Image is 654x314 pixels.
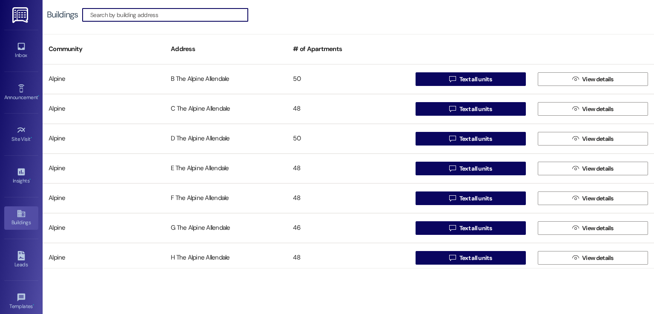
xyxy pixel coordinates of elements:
div: 46 [287,220,409,237]
i:  [572,106,579,112]
button: Text all units [416,72,526,86]
i:  [449,135,456,142]
button: Text all units [416,251,526,265]
div: Alpine [43,160,165,177]
i:  [572,135,579,142]
i:  [449,225,456,231]
div: Buildings [47,10,78,19]
div: 48 [287,190,409,207]
button: Text all units [416,221,526,235]
button: View details [538,251,648,265]
div: # of Apartments [287,39,409,60]
div: 48 [287,100,409,117]
span: Text all units [459,75,492,84]
span: Text all units [459,134,492,143]
span: Text all units [459,224,492,233]
div: F The Alpine Allendale [165,190,287,207]
div: Alpine [43,249,165,266]
button: View details [538,102,648,116]
button: View details [538,191,648,205]
div: Alpine [43,130,165,147]
span: Text all units [459,105,492,114]
div: B The Alpine Allendale [165,71,287,88]
span: • [29,177,31,183]
a: Insights • [4,165,38,188]
div: D The Alpine Allendale [165,130,287,147]
button: View details [538,162,648,175]
a: Templates • [4,290,38,313]
div: Alpine [43,71,165,88]
span: • [38,93,39,99]
span: View details [582,194,614,203]
div: 50 [287,130,409,147]
div: E The Alpine Allendale [165,160,287,177]
button: Text all units [416,102,526,116]
button: View details [538,132,648,146]
button: Text all units [416,132,526,146]
i:  [449,195,456,202]
span: • [33,302,34,308]
span: View details [582,134,614,143]
div: 50 [287,71,409,88]
i:  [449,165,456,172]
span: View details [582,224,614,233]
a: Buildings [4,206,38,229]
i:  [572,195,579,202]
button: View details [538,72,648,86]
div: Address [165,39,287,60]
div: Alpine [43,100,165,117]
i:  [572,76,579,83]
div: G The Alpine Allendale [165,220,287,237]
span: View details [582,254,614,263]
i:  [572,225,579,231]
button: Text all units [416,191,526,205]
div: Community [43,39,165,60]
span: Text all units [459,164,492,173]
div: 48 [287,249,409,266]
span: View details [582,164,614,173]
div: Alpine [43,220,165,237]
a: Site Visit • [4,123,38,146]
input: Search by building address [90,9,248,21]
i:  [572,165,579,172]
i:  [572,254,579,261]
a: Leads [4,248,38,271]
div: C The Alpine Allendale [165,100,287,117]
i:  [449,106,456,112]
span: • [31,135,32,141]
button: Text all units [416,162,526,175]
div: H The Alpine Allendale [165,249,287,266]
a: Inbox [4,39,38,62]
span: Text all units [459,194,492,203]
div: Alpine [43,190,165,207]
div: 48 [287,160,409,177]
span: Text all units [459,254,492,263]
span: View details [582,105,614,114]
button: View details [538,221,648,235]
i:  [449,76,456,83]
i:  [449,254,456,261]
img: ResiDesk Logo [12,7,30,23]
span: View details [582,75,614,84]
